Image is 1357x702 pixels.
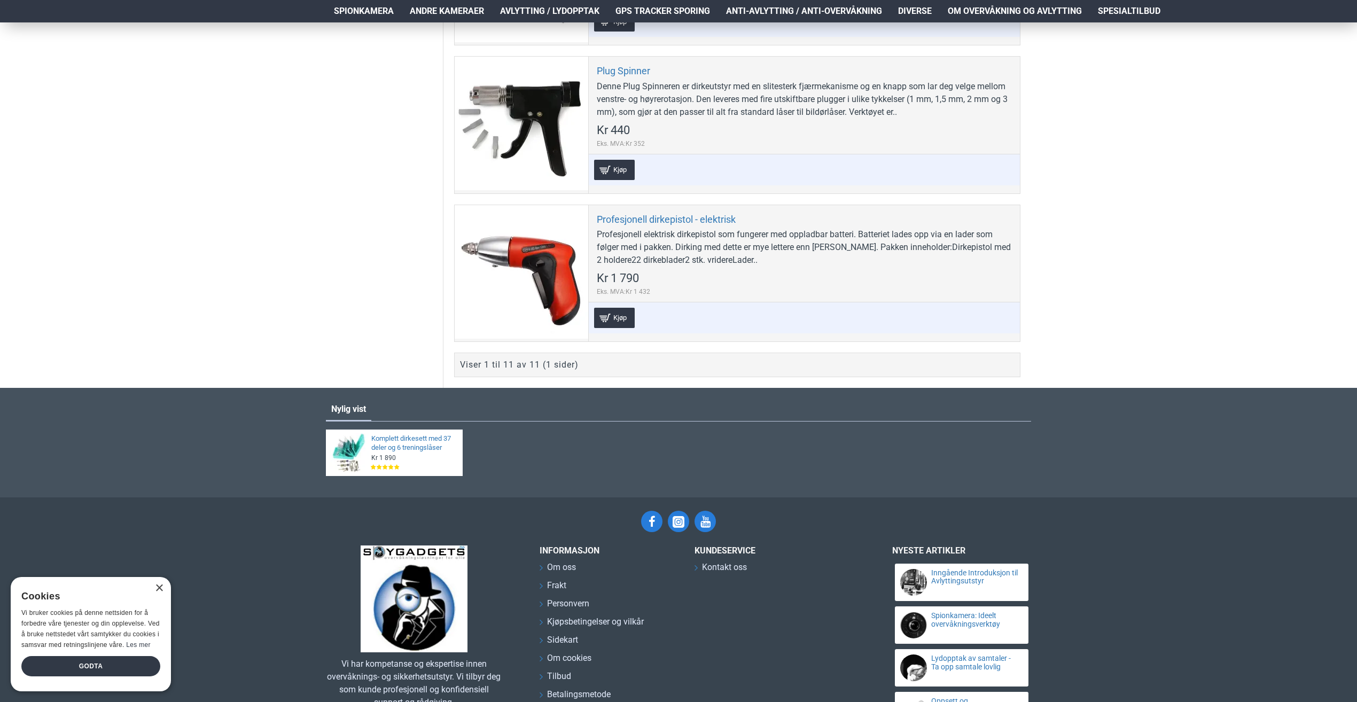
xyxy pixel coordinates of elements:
span: Kjøpsbetingelser og vilkår [547,615,644,628]
span: Kjøp [611,18,629,25]
span: Tilbud [547,670,571,683]
img: SpyGadgets.no [361,545,467,652]
span: Diverse [898,5,932,18]
span: Andre kameraer [410,5,484,18]
span: Personvern [547,597,589,610]
span: Eks. MVA:Kr 352 [597,139,645,149]
span: GPS Tracker Sporing [615,5,710,18]
span: Kjøp [611,314,629,321]
span: Avlytting / Lydopptak [500,5,599,18]
a: Spionkamera: Ideelt overvåkningsverktøy [931,612,1019,628]
div: Denne Plug Spinneren er dirkeutstyr med en slitesterk fjærmekanisme og en knapp som lar deg velge... [597,80,1012,119]
a: Les mer, opens a new window [126,641,150,649]
h3: INFORMASJON [540,545,678,556]
span: Vi bruker cookies på denne nettsiden for å forbedre våre tjenester og din opplevelse. Ved å bruke... [21,609,160,648]
div: Viser 1 til 11 av 11 (1 sider) [460,358,579,371]
a: Inngående Introduksjon til Avlyttingsutstyr [931,569,1019,586]
span: Spionkamera [334,5,394,18]
h3: Kundeservice [695,545,855,556]
img: Komplett dirkesett med 37 deler og 6 treningslåser [330,433,369,472]
a: Komplett dirkesett med 37 deler og 6 treningslåser [371,434,456,453]
a: Profesjonell dirkepistol - elektrisk Profesjonell dirkepistol - elektrisk [455,205,588,339]
span: Om cookies [547,652,591,665]
span: Kr 1 890 [371,454,396,462]
span: Kontakt oss [702,561,747,574]
span: Om overvåkning og avlytting [948,5,1082,18]
div: Profesjonell elektrisk dirkepistol som fungerer med oppladbar batteri. Batteriet lades opp via en... [597,228,1012,267]
h3: Nyeste artikler [892,545,1031,556]
div: Godta [21,656,160,676]
a: Personvern [540,597,589,615]
div: Cookies [21,585,153,608]
span: Om oss [547,561,576,574]
span: Kr 440 [597,124,630,136]
a: Kontakt oss [695,561,747,579]
span: Anti-avlytting / Anti-overvåkning [726,5,882,18]
span: Kjøp [611,166,629,173]
a: Profesjonell dirkepistol - elektrisk [597,213,736,225]
a: Tilbud [540,670,571,688]
span: Kr 1 790 [597,272,639,284]
a: Om cookies [540,652,591,670]
a: Plug Spinner [597,65,650,77]
a: Nylig vist [326,399,371,420]
span: Frakt [547,579,566,592]
a: Om oss [540,561,576,579]
span: Betalingsmetode [547,688,611,701]
span: Sidekart [547,634,578,646]
div: Close [155,584,163,592]
a: Lydopptak av samtaler - Ta opp samtale lovlig [931,654,1019,671]
span: Eks. MVA:Kr 1 432 [597,287,650,297]
a: Frakt [540,579,566,597]
a: Kjøpsbetingelser og vilkår [540,615,644,634]
a: Plug Spinner Plug Spinner [455,57,588,190]
a: Sidekart [540,634,578,652]
span: Spesialtilbud [1098,5,1160,18]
